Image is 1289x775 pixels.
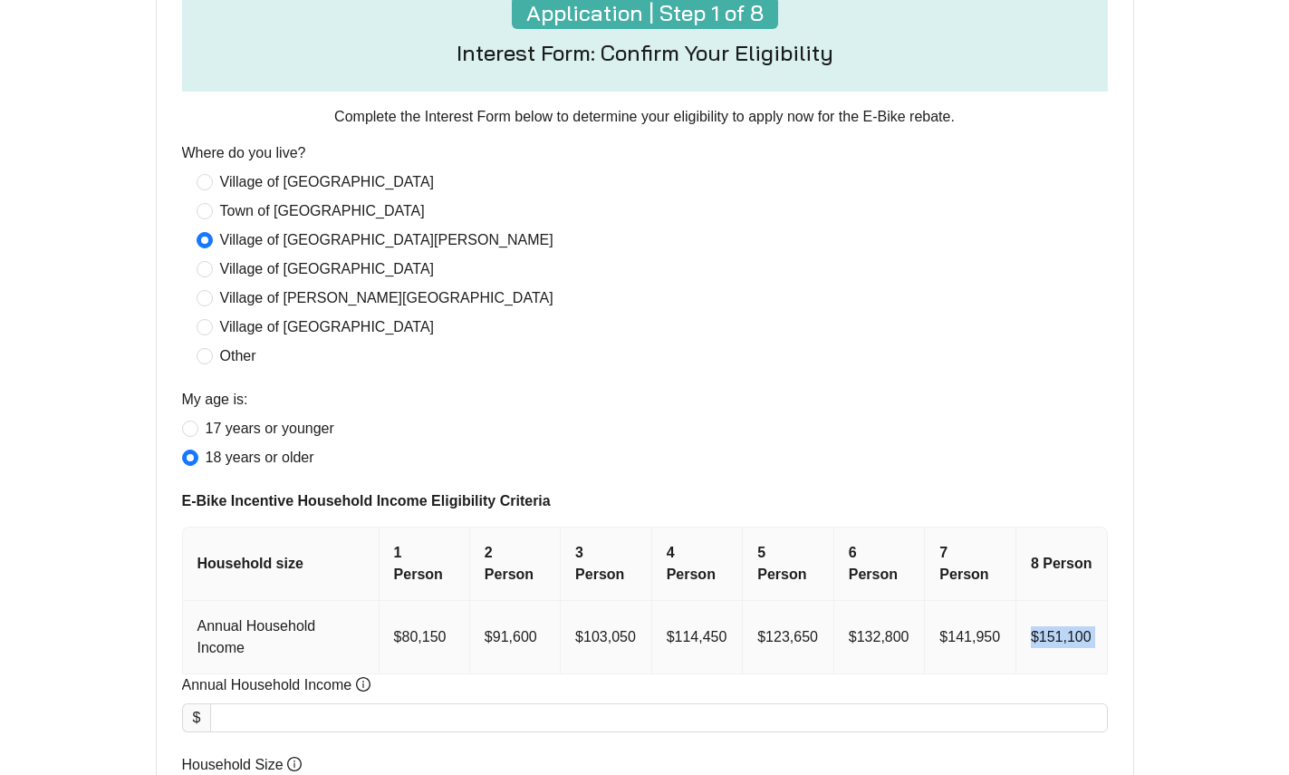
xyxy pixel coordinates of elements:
[356,677,370,692] span: info-circle
[561,601,652,674] td: $103,050
[182,490,1108,512] span: E-Bike Incentive Household Income Eligibility Criteria
[213,171,442,193] span: Village of [GEOGRAPHIC_DATA]
[183,601,380,674] td: Annual Household Income
[182,674,370,696] span: Annual Household Income
[561,528,652,601] th: 3 Person
[182,703,211,732] div: $
[470,528,561,601] th: 2 Person
[1016,601,1108,674] td: $151,100
[834,528,926,601] th: 6 Person
[652,528,744,601] th: 4 Person
[925,528,1016,601] th: 7 Person
[380,601,470,674] td: $80,150
[1016,528,1108,601] th: 8 Person
[743,528,834,601] th: 5 Person
[213,200,432,222] span: Town of [GEOGRAPHIC_DATA]
[198,447,322,469] span: 18 years or older
[925,601,1016,674] td: $141,950
[470,601,561,674] td: $91,600
[380,528,470,601] th: 1 Person
[743,601,834,674] td: $123,650
[183,528,380,601] th: Household size
[213,287,561,309] span: Village of [PERSON_NAME][GEOGRAPHIC_DATA]
[182,106,1108,128] p: Complete the Interest Form below to determine your eligibility to apply now for the E-Bike rebate.
[457,40,833,66] h4: Interest Form: Confirm Your Eligibility
[287,757,302,771] span: info-circle
[834,601,926,674] td: $132,800
[213,345,264,367] span: Other
[652,601,744,674] td: $114,450
[213,316,442,338] span: Village of [GEOGRAPHIC_DATA]
[213,258,442,280] span: Village of [GEOGRAPHIC_DATA]
[182,142,306,164] label: Where do you live?
[182,389,248,411] label: My age is:
[198,418,341,440] span: 17 years or younger
[213,229,561,251] span: Village of [GEOGRAPHIC_DATA][PERSON_NAME]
